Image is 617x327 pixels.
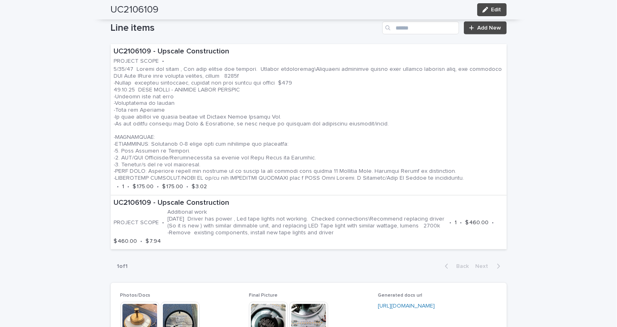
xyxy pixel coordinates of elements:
p: $ 3.02 [192,183,207,190]
p: • [187,183,189,190]
p: • [162,58,164,65]
span: Final Picture [249,293,278,298]
p: • [450,219,452,226]
p: $ 460.00 [114,238,137,245]
p: $ 175.00 [133,183,154,190]
p: • [117,183,119,190]
p: UC2106109 - Upscale Construction [114,47,503,56]
p: 1 [122,183,124,190]
p: • [128,183,130,190]
p: UC2106109 - Upscale Construction [114,199,503,208]
p: $ 460.00 [465,219,489,226]
a: UC2106109 - Upscale ConstructionPROJECT SCOPE•Additional work [DATE] Driver has power , Led tape ... [111,195,507,250]
a: Add New [464,21,506,34]
span: Generated docs url [378,293,422,298]
span: Edit [491,7,501,13]
p: 5/35/47 Loremi dol sitam , Con adip elitse doe tempori. Utlabor etdoloremag\Aliquaeni adminimve q... [114,66,503,182]
input: Search [382,21,459,34]
button: Edit [477,3,507,16]
p: $ 7.94 [146,238,161,245]
p: PROJECT SCOPE [114,219,159,226]
button: Next [472,263,507,270]
p: • [141,238,143,245]
span: Next [476,263,493,269]
span: Back [452,263,469,269]
p: $ 175.00 [162,183,183,190]
h1: Line items [111,22,379,34]
a: [URL][DOMAIN_NAME] [378,303,435,309]
p: • [162,219,164,226]
p: • [460,219,462,226]
p: Additional work [DATE] Driver has power , Led tape lights not working. Checked connections\Recomm... [168,209,446,236]
p: 1 of 1 [111,257,135,276]
p: • [492,219,494,226]
h2: UC2106109 [111,4,159,16]
button: Back [438,263,472,270]
p: 1 [455,219,457,226]
span: Add New [478,25,501,31]
span: Photos/Docs [120,293,151,298]
p: • [157,183,159,190]
a: UC2106109 - Upscale ConstructionPROJECT SCOPE•5/35/47 Loremi dol sitam , Con adip elitse doe temp... [111,44,507,195]
p: PROJECT SCOPE [114,58,159,65]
